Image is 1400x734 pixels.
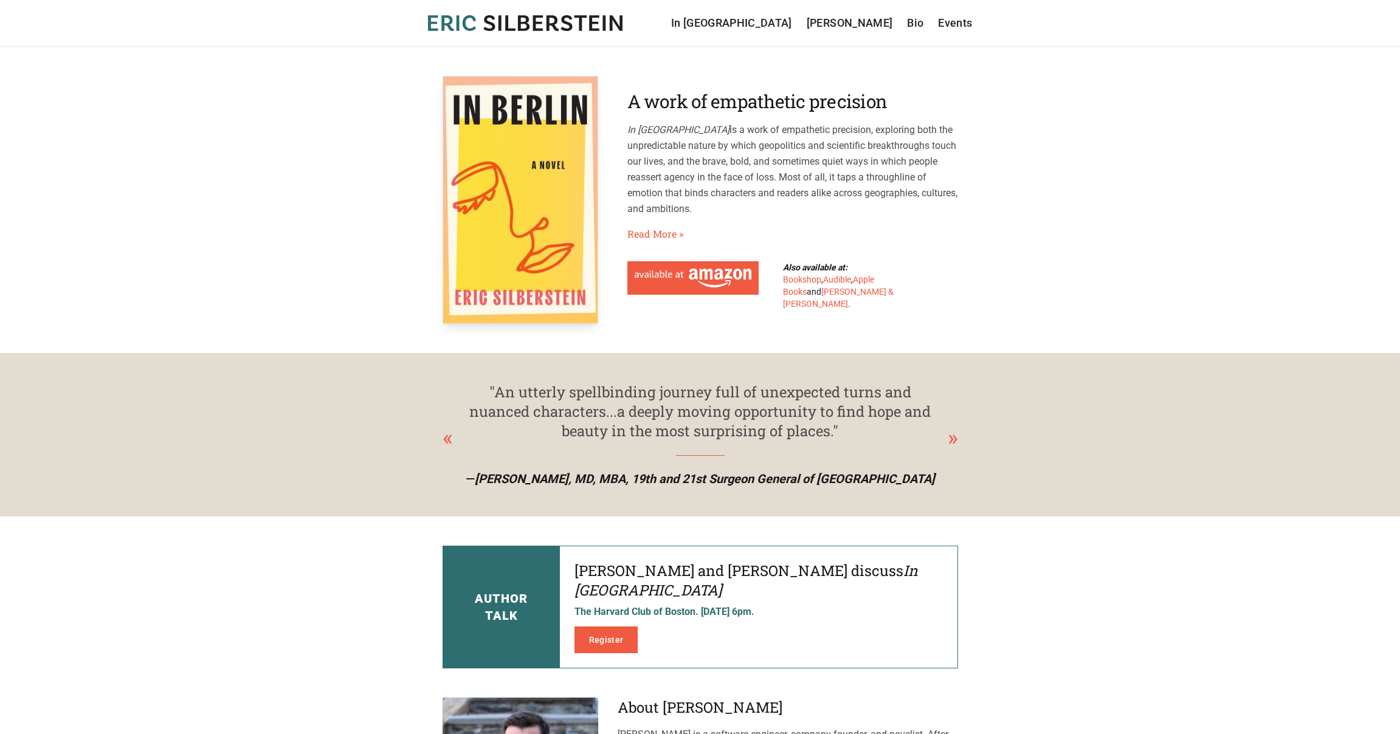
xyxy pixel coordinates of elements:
a: [PERSON_NAME] & [PERSON_NAME] [783,287,894,309]
a: Bio [907,15,923,32]
p: The Harvard Club of Boston. [DATE] 6pm. [574,605,943,619]
div: Previous slide [443,422,453,454]
div: "An utterly spellbinding journey full of unexpected turns and nuanced characters...a deeply movin... [467,382,934,441]
div: Next slide [948,422,958,454]
span: » [679,227,683,241]
img: In Berlin [443,76,598,324]
a: Register [574,626,638,653]
span: [PERSON_NAME], MD, MBA, 19th and 21st Surgeon General of [GEOGRAPHIC_DATA] [475,472,935,486]
a: Bookshop [783,275,821,284]
div: , , and . [783,261,909,310]
h3: About [PERSON_NAME] [618,698,958,717]
p: is a work of empathetic precision, exploring both the unpredictable nature by which geopolitics a... [627,122,958,217]
em: In [GEOGRAPHIC_DATA] [574,561,918,600]
a: In [GEOGRAPHIC_DATA] [671,15,792,32]
a: Audible [823,275,851,284]
a: Apple Books [783,275,874,297]
em: In [GEOGRAPHIC_DATA] [627,124,729,135]
div: 1 / 4 [443,382,958,487]
img: Available at Amazon [635,269,751,287]
a: [PERSON_NAME] [807,15,893,32]
h3: Author Talk [475,590,528,624]
h2: A work of empathetic precision [627,91,958,112]
a: Events [938,15,972,32]
a: Read More» [627,227,683,241]
b: Also available at: [783,262,847,272]
h4: [PERSON_NAME] and [PERSON_NAME] discuss [574,561,943,600]
p: — [452,470,948,487]
a: Available at Amazon [627,261,759,295]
